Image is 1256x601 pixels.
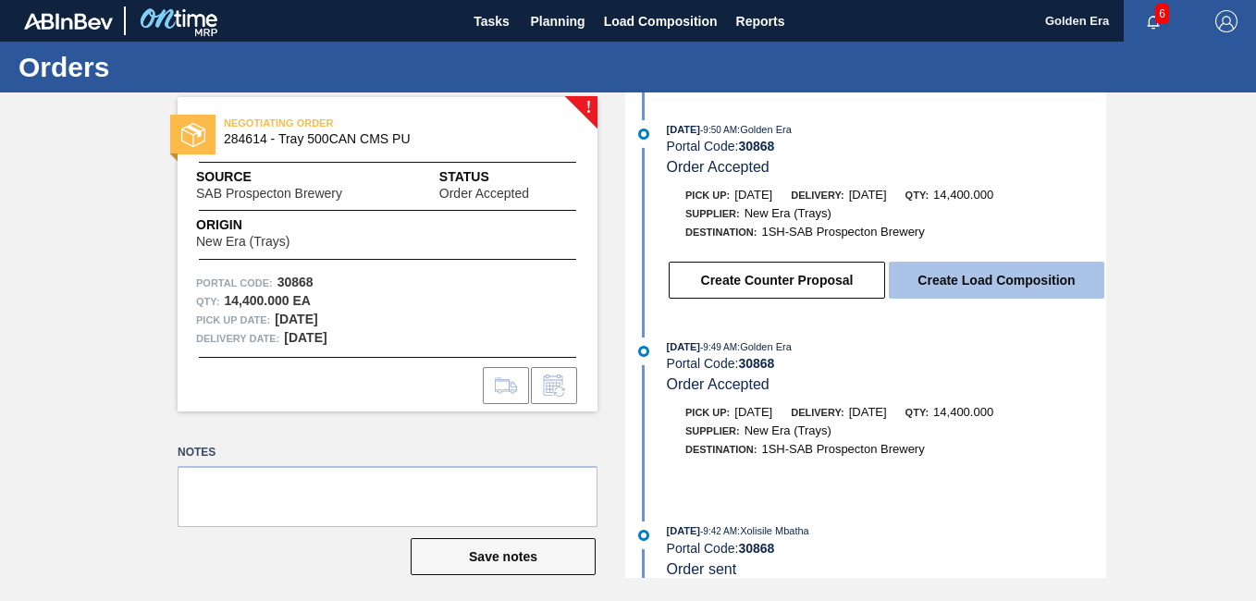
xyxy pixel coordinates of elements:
span: [DATE] [667,525,700,536]
span: [DATE] [667,124,700,135]
span: Qty : [196,292,219,311]
span: 14,400.000 [933,188,993,202]
span: Order Accepted [439,187,529,201]
span: - 9:42 AM [700,526,737,536]
span: Destination: [685,227,757,238]
span: : Xolisile Mbatha [737,525,809,536]
img: status [181,123,205,147]
span: 6 [1155,4,1169,24]
span: Supplier: [685,425,740,436]
span: [DATE] [849,405,887,419]
span: Order Accepted [667,159,770,175]
div: Portal Code: [667,541,1106,556]
span: New Era (Trays) [745,206,831,220]
h1: Orders [18,56,347,78]
strong: [DATE] [284,330,326,345]
span: : Golden Era [737,124,792,135]
span: Status [439,167,579,187]
label: Notes [178,439,597,466]
strong: 30868 [738,139,774,153]
span: Reports [736,10,785,32]
span: Load Composition [604,10,718,32]
span: Portal Code: [196,274,273,292]
img: TNhmsLtSVTkK8tSr43FrP2fwEKptu5GPRR3wAAAABJRU5ErkJggg== [24,13,113,30]
span: : Golden Era [737,341,792,352]
span: Qty: [905,190,929,201]
span: Order Accepted [667,376,770,392]
span: - 9:49 AM [700,342,737,352]
img: atual [638,129,649,140]
span: - 9:50 AM [700,125,737,135]
strong: 30868 [738,356,774,371]
strong: [DATE] [275,312,317,326]
span: Order sent [667,561,737,577]
div: Portal Code: [667,139,1106,153]
strong: 30868 [277,275,314,289]
span: [DATE] [849,188,887,202]
button: Save notes [411,538,596,575]
span: [DATE] [734,405,772,419]
button: Create Load Composition [889,262,1104,299]
span: New Era (Trays) [196,235,289,249]
div: Portal Code: [667,356,1106,371]
span: Pick up: [685,190,730,201]
img: atual [638,530,649,541]
span: Pick up Date: [196,311,270,329]
span: 1SH-SAB Prospecton Brewery [761,442,924,456]
span: Tasks [472,10,512,32]
span: Delivery: [791,407,843,418]
span: Planning [531,10,585,32]
span: Delivery Date: [196,329,279,348]
div: Inform order change [531,367,577,404]
span: SAB Prospecton Brewery [196,187,342,201]
img: Logout [1215,10,1238,32]
span: Pick up: [685,407,730,418]
span: 14,400.000 [933,405,993,419]
span: [DATE] [667,341,700,352]
span: [DATE] [734,188,772,202]
img: atual [638,346,649,357]
button: Create Counter Proposal [669,262,885,299]
div: Go to Load Composition [483,367,529,404]
span: New Era (Trays) [745,423,831,437]
strong: 14,400.000 EA [224,293,310,308]
strong: 30868 [738,541,774,556]
span: 1SH-SAB Prospecton Brewery [761,225,924,239]
span: Qty: [905,407,929,418]
button: Notifications [1124,8,1183,34]
span: Supplier: [685,208,740,219]
span: Origin [196,215,336,235]
span: 284614 - Tray 500CAN CMS PU [224,132,560,146]
span: Source [196,167,398,187]
span: Destination: [685,444,757,455]
span: Delivery: [791,190,843,201]
span: NEGOTIATING ORDER [224,114,483,132]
